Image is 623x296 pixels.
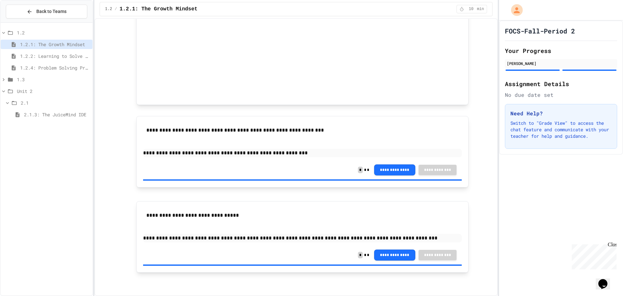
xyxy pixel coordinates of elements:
iframe: chat widget [596,270,617,290]
span: Unit 2 [17,88,90,95]
p: Switch to "Grade View" to access the chat feature and communicate with your teacher for help and ... [510,120,612,139]
h2: Assignment Details [505,79,617,88]
span: 1.2 [17,29,90,36]
span: / [115,6,117,12]
iframe: chat widget [569,242,617,269]
h2: Your Progress [505,46,617,55]
div: [PERSON_NAME] [507,60,615,66]
button: Back to Teams [6,5,87,19]
div: No due date set [505,91,617,99]
div: My Account [504,3,524,18]
span: 1.3 [17,76,90,83]
div: Chat with us now!Close [3,3,45,41]
span: 2.1 [21,99,90,106]
span: 1.2.1: The Growth Mindset [120,5,198,13]
h3: Need Help? [510,109,612,117]
span: min [477,6,484,12]
span: 1.2 [105,6,112,12]
span: 1.2.4: Problem Solving Practice [20,64,90,71]
h1: FOCS-Fall-Period 2 [505,26,575,35]
span: Back to Teams [36,8,67,15]
span: 1.2.2: Learning to Solve Hard Problems [20,53,90,59]
span: 2.1.3: The JuiceMind IDE [24,111,90,118]
span: 1.2.1: The Growth Mindset [20,41,90,48]
span: 10 [466,6,476,12]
